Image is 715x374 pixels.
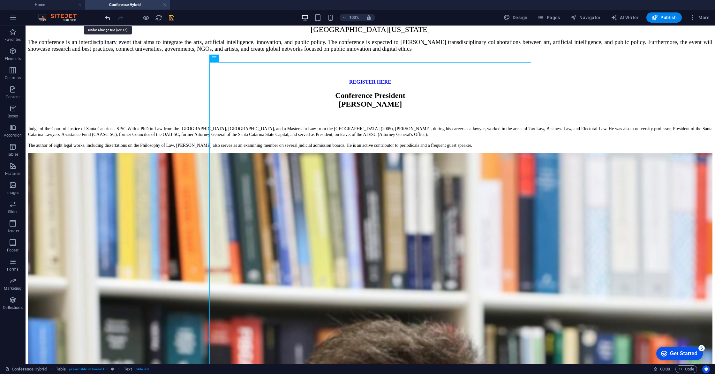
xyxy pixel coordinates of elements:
span: Click to select. Double-click to edit [56,365,66,373]
span: Design [504,14,528,21]
p: Features [5,171,20,176]
p: Marketing [4,286,21,291]
div: 5 [47,1,54,8]
h6: Session time [653,365,670,373]
button: Usercentrics [702,365,710,373]
div: Get Started [19,7,46,13]
i: This element is a customizable preset [111,367,114,371]
button: AI Writer [608,12,641,23]
span: Code [678,365,694,373]
p: Images [6,190,19,195]
div: Get Started 5 items remaining, 0% complete [5,3,52,17]
button: undo [104,14,111,21]
img: Editor Logo [37,14,85,21]
h6: 100% [349,14,359,21]
p: Header [6,228,19,234]
button: Publish [646,12,682,23]
span: More [689,14,710,21]
button: reload [155,14,162,21]
p: Tables [7,152,19,157]
p: Columns [5,75,21,80]
i: Reload page [155,14,162,21]
p: Footer [7,248,19,253]
p: Accordion [4,133,22,138]
span: : [665,367,666,371]
button: 100% [340,14,362,21]
span: . preset-table-v3-border-full [68,365,109,373]
p: Elements [5,56,21,61]
p: Boxes [8,114,18,119]
h4: Conference Hybrid [85,1,170,8]
span: Publish [651,14,677,21]
a: Click to cancel selection. Double-click to open Pages [5,365,47,373]
i: Save (Ctrl+S) [168,14,175,21]
button: Code [675,365,697,373]
button: Click here to leave preview mode and continue editing [142,14,150,21]
span: Pages [538,14,560,21]
button: save [168,14,175,21]
span: . table-text [134,365,149,373]
button: Navigator [568,12,603,23]
span: Navigator [570,14,601,21]
span: AI Writer [611,14,639,21]
p: Content [6,94,20,100]
nav: breadcrumb [56,365,149,373]
span: 00 00 [660,365,670,373]
span: Click to select. Double-click to edit [124,365,132,373]
button: More [687,12,712,23]
p: Collections [3,305,22,310]
p: Slider [8,209,18,214]
p: Forms [7,267,19,272]
div: Design (Ctrl+Alt+Y) [501,12,530,23]
button: Design [501,12,530,23]
p: Favorites [4,37,21,42]
i: On resize automatically adjust zoom level to fit chosen device. [366,15,372,20]
button: Pages [535,12,562,23]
